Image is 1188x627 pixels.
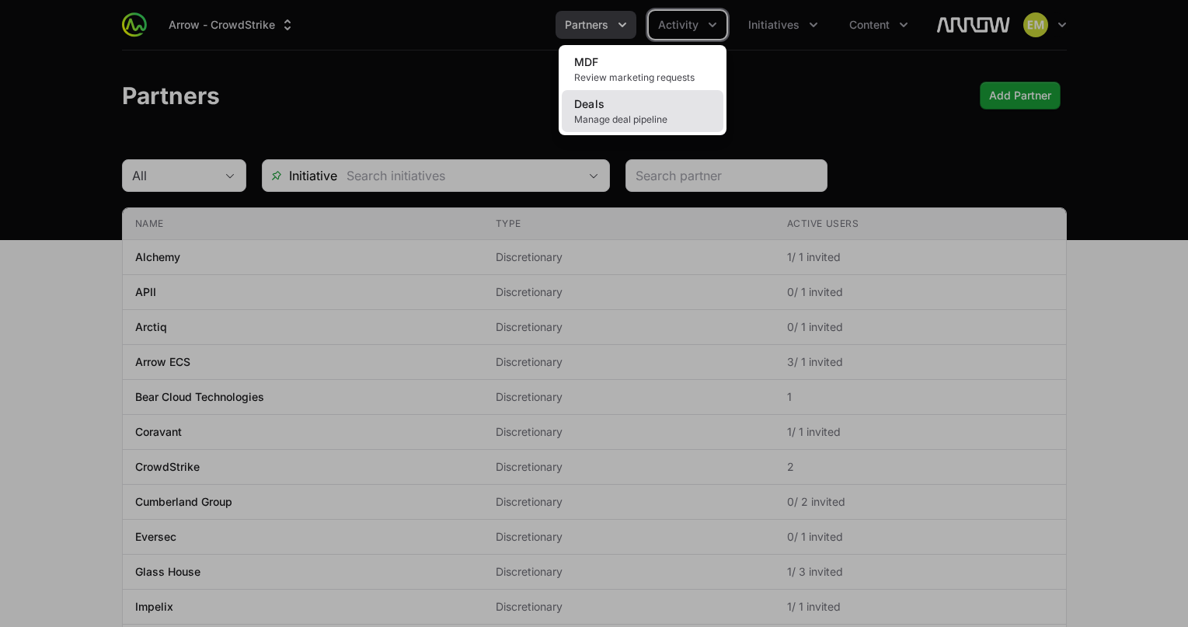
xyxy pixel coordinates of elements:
span: Manage deal pipeline [574,113,711,126]
a: DealsManage deal pipeline [562,90,723,132]
span: MDF [574,55,599,68]
span: Review marketing requests [574,71,711,84]
div: Main navigation [147,11,918,39]
a: MDFReview marketing requests [562,48,723,90]
span: Deals [574,97,605,110]
div: Activity menu [649,11,726,39]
